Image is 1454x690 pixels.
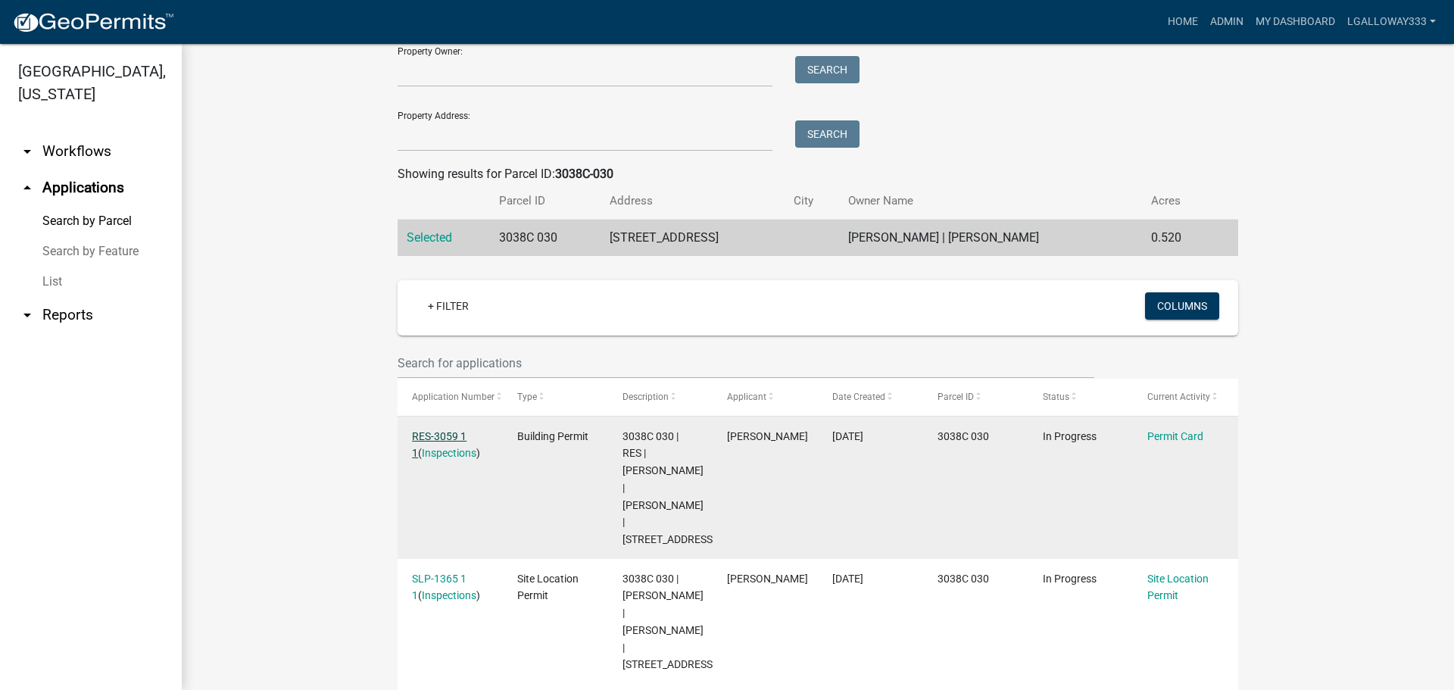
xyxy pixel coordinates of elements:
span: 03/06/2025 [832,430,863,442]
datatable-header-cell: Current Activity [1133,379,1238,415]
span: Description [622,392,669,402]
span: 02/27/2025 [832,573,863,585]
a: SLP-1365 1 1 [412,573,466,602]
span: 3038C 030 [938,573,989,585]
span: 3038C 030 [938,430,989,442]
datatable-header-cell: Parcel ID [923,379,1028,415]
input: Search for applications [398,348,1094,379]
span: Current Activity [1147,392,1210,402]
datatable-header-cell: Date Created [818,379,923,415]
a: Selected [407,230,452,245]
td: [PERSON_NAME] | [PERSON_NAME] [839,220,1141,257]
td: 3038C 030 [490,220,601,257]
datatable-header-cell: Applicant [713,379,818,415]
a: Permit Card [1147,430,1203,442]
a: My Dashboard [1250,8,1341,36]
a: Site Location Permit [1147,573,1209,602]
i: arrow_drop_down [18,142,36,161]
span: In Progress [1043,573,1097,585]
th: Address [601,183,785,219]
td: 0.520 [1142,220,1212,257]
span: Andrew Coles [727,430,808,442]
span: In Progress [1043,430,1097,442]
th: Parcel ID [490,183,601,219]
datatable-header-cell: Status [1028,379,1134,415]
th: Acres [1142,183,1212,219]
span: Status [1043,392,1069,402]
th: Owner Name [839,183,1141,219]
div: ( ) [412,570,488,605]
button: Search [795,56,860,83]
a: lgalloway333 [1341,8,1442,36]
datatable-header-cell: Description [608,379,713,415]
div: ( ) [412,428,488,463]
span: Date Created [832,392,885,402]
a: Admin [1204,8,1250,36]
a: Inspections [422,447,476,459]
strong: 3038C-030 [555,167,613,181]
th: City [785,183,839,219]
a: + Filter [416,292,481,320]
a: RES-3059 1 1 [412,430,466,460]
i: arrow_drop_up [18,179,36,197]
span: Site Location Permit [517,573,579,602]
div: Showing results for Parcel ID: [398,165,1238,183]
span: Application Number [412,392,495,402]
span: Building Permit [517,430,588,442]
span: Andrew Coles [727,573,808,585]
a: Inspections [422,589,476,601]
span: Applicant [727,392,766,402]
i: arrow_drop_down [18,306,36,324]
span: Parcel ID [938,392,974,402]
datatable-header-cell: Type [503,379,608,415]
span: 3038C 030 | MARGARET JAMIESON | JAMIESON WILLIAM | 360 EAGLE MOUNTAIN DR [622,573,716,671]
span: 3038C 030 | RES | MARGARET JAMIESON | JAMIESON WILLIAM | 360 EAGLE MOUNTAIN DR [622,430,716,546]
td: [STREET_ADDRESS] [601,220,785,257]
button: Columns [1145,292,1219,320]
span: Type [517,392,537,402]
a: Home [1162,8,1204,36]
button: Search [795,120,860,148]
datatable-header-cell: Application Number [398,379,503,415]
